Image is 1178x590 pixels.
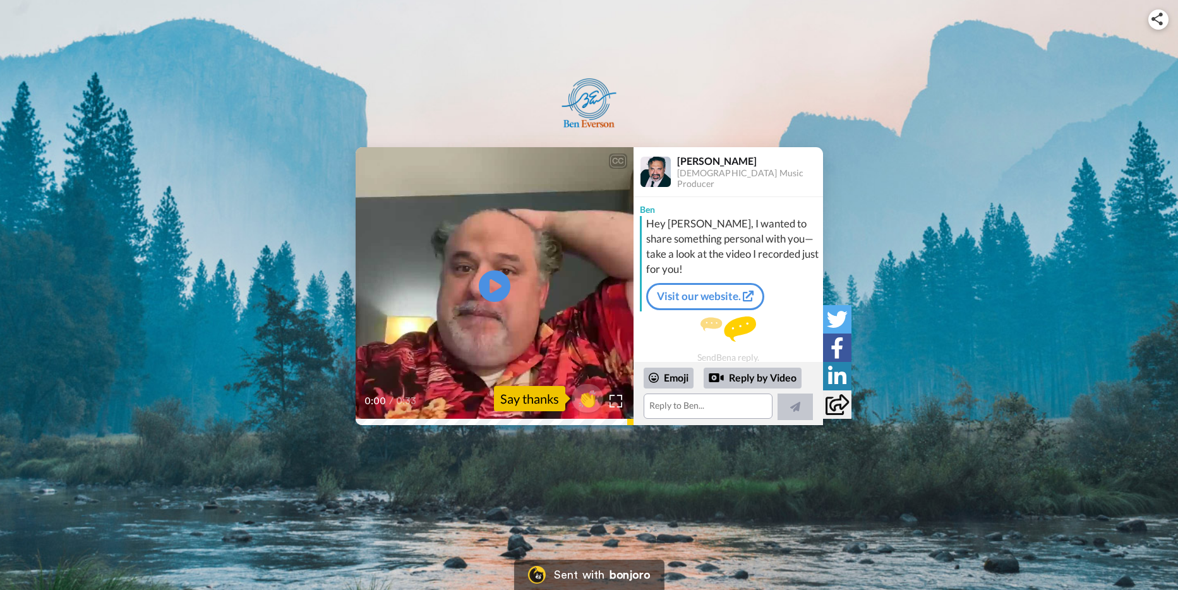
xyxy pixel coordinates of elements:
[700,316,756,342] img: message.svg
[572,384,603,412] button: 👏
[677,168,822,190] div: [DEMOGRAPHIC_DATA] Music Producer
[364,394,387,409] span: 0:00
[709,370,724,385] div: Reply by Video
[634,197,823,216] div: Ben
[1151,13,1163,25] img: ic_share.svg
[646,216,820,277] div: Hey [PERSON_NAME], I wanted to share something personal with you—take a look at the video I recor...
[634,316,823,363] div: Send Ben a reply.
[396,394,418,409] span: 0:33
[677,155,822,167] div: [PERSON_NAME]
[610,155,626,167] div: CC
[610,395,622,407] img: Full screen
[561,78,617,128] img: logo
[646,283,764,310] a: Visit our website.
[572,388,603,409] span: 👏
[389,394,394,409] span: /
[494,386,565,411] div: Say thanks
[704,368,802,389] div: Reply by Video
[640,157,671,187] img: Profile Image
[644,368,694,388] div: Emoji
